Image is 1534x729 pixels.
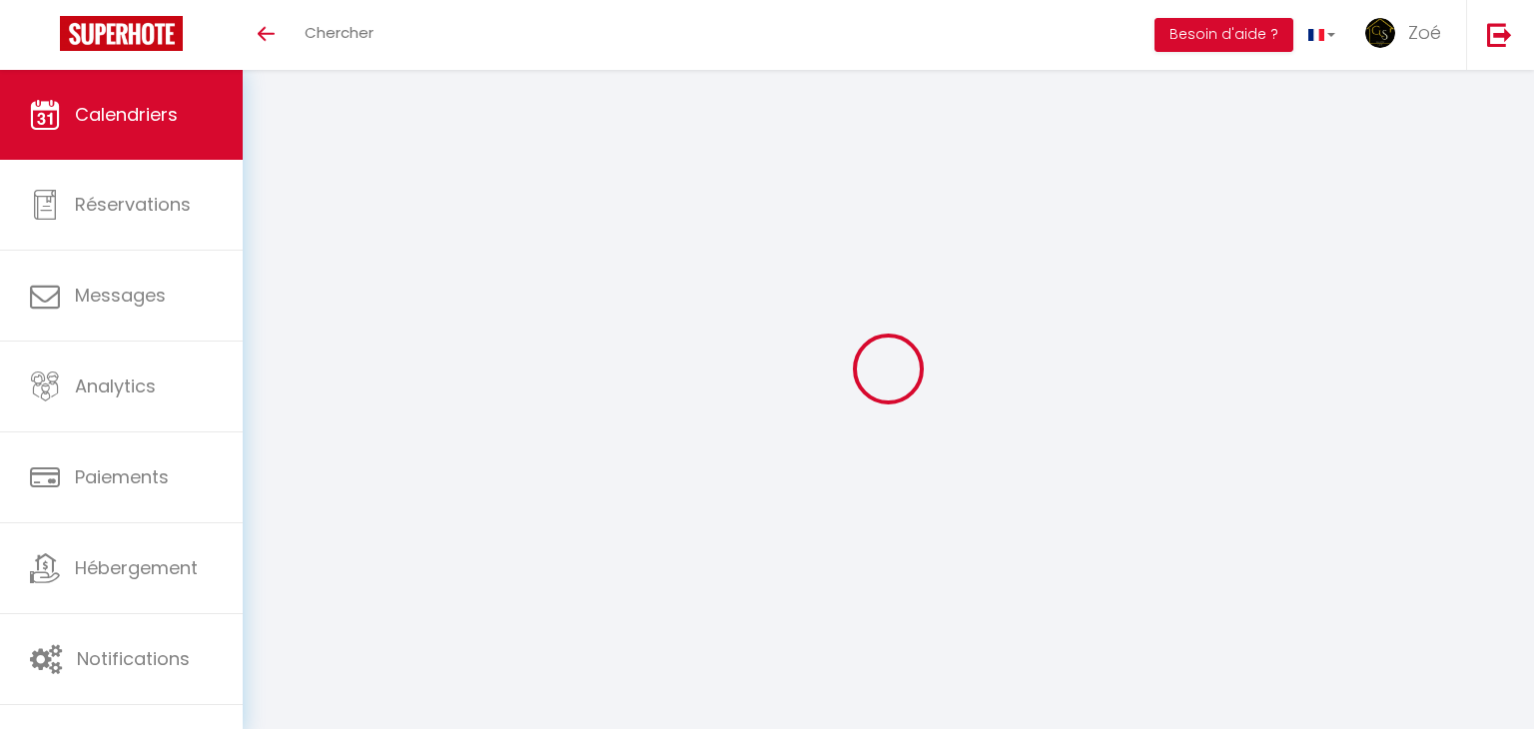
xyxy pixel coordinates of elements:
[1487,22,1512,47] img: logout
[1408,20,1441,45] span: Zoé
[77,646,190,671] span: Notifications
[75,102,178,127] span: Calendriers
[75,373,156,398] span: Analytics
[75,555,198,580] span: Hébergement
[75,464,169,489] span: Paiements
[1154,18,1293,52] button: Besoin d'aide ?
[60,16,183,51] img: Super Booking
[75,283,166,308] span: Messages
[305,22,374,43] span: Chercher
[1365,18,1395,48] img: ...
[75,192,191,217] span: Réservations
